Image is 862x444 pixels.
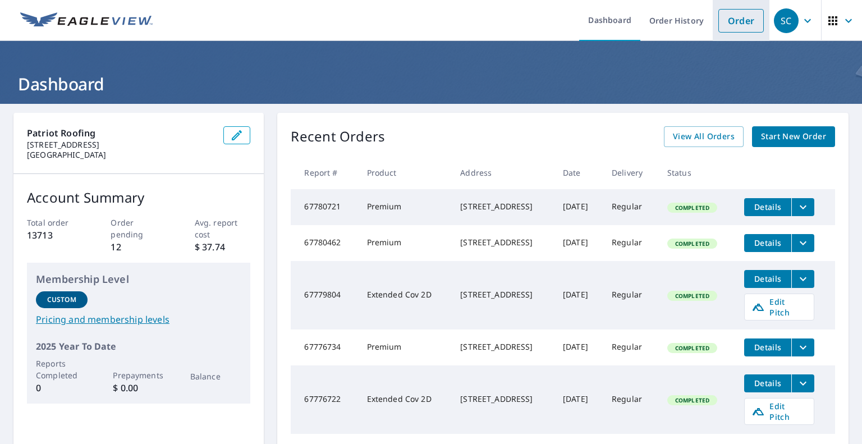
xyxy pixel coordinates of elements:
[658,156,735,189] th: Status
[668,204,716,212] span: Completed
[460,341,545,353] div: [STREET_ADDRESS]
[47,295,76,305] p: Custom
[113,369,164,381] p: Prepayments
[774,8,799,33] div: SC
[744,198,791,216] button: detailsBtn-67780721
[460,201,545,212] div: [STREET_ADDRESS]
[744,294,814,321] a: Edit Pitch
[358,261,452,329] td: Extended Cov 2D
[751,378,785,388] span: Details
[744,398,814,425] a: Edit Pitch
[36,340,241,353] p: 2025 Year To Date
[291,329,357,365] td: 67776734
[744,234,791,252] button: detailsBtn-67780462
[358,365,452,434] td: Extended Cov 2D
[751,202,785,212] span: Details
[291,189,357,225] td: 67780721
[751,237,785,248] span: Details
[718,9,764,33] a: Order
[744,374,791,392] button: detailsBtn-67776722
[603,225,658,261] td: Regular
[358,225,452,261] td: Premium
[751,401,807,422] span: Edit Pitch
[791,374,814,392] button: filesDropdownBtn-67776722
[554,261,603,329] td: [DATE]
[668,396,716,404] span: Completed
[603,189,658,225] td: Regular
[20,12,153,29] img: EV Logo
[460,393,545,405] div: [STREET_ADDRESS]
[111,217,167,240] p: Order pending
[554,189,603,225] td: [DATE]
[791,338,814,356] button: filesDropdownBtn-67776734
[451,156,554,189] th: Address
[36,358,88,381] p: Reports Completed
[668,292,716,300] span: Completed
[603,329,658,365] td: Regular
[195,217,251,240] p: Avg. report cost
[751,342,785,353] span: Details
[460,237,545,248] div: [STREET_ADDRESS]
[791,234,814,252] button: filesDropdownBtn-67780462
[291,126,385,147] p: Recent Orders
[113,381,164,395] p: $ 0.00
[111,240,167,254] p: 12
[761,130,826,144] span: Start New Order
[668,240,716,248] span: Completed
[358,156,452,189] th: Product
[668,344,716,352] span: Completed
[744,338,791,356] button: detailsBtn-67776734
[358,329,452,365] td: Premium
[27,150,214,160] p: [GEOGRAPHIC_DATA]
[744,270,791,288] button: detailsBtn-67779804
[36,313,241,326] a: Pricing and membership levels
[751,273,785,284] span: Details
[791,198,814,216] button: filesDropdownBtn-67780721
[36,272,241,287] p: Membership Level
[195,240,251,254] p: $ 37.74
[554,225,603,261] td: [DATE]
[291,156,357,189] th: Report #
[752,126,835,147] a: Start New Order
[603,261,658,329] td: Regular
[190,370,242,382] p: Balance
[358,189,452,225] td: Premium
[664,126,744,147] a: View All Orders
[603,365,658,434] td: Regular
[291,225,357,261] td: 67780462
[554,365,603,434] td: [DATE]
[27,126,214,140] p: Patriot Roofing
[291,365,357,434] td: 67776722
[13,72,849,95] h1: Dashboard
[603,156,658,189] th: Delivery
[27,217,83,228] p: Total order
[460,289,545,300] div: [STREET_ADDRESS]
[291,261,357,329] td: 67779804
[554,156,603,189] th: Date
[554,329,603,365] td: [DATE]
[673,130,735,144] span: View All Orders
[791,270,814,288] button: filesDropdownBtn-67779804
[36,381,88,395] p: 0
[751,296,807,318] span: Edit Pitch
[27,187,250,208] p: Account Summary
[27,228,83,242] p: 13713
[27,140,214,150] p: [STREET_ADDRESS]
